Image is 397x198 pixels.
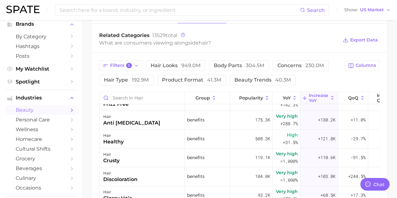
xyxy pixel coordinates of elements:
[280,177,298,183] span: >1,000%
[199,40,208,46] span: hair
[16,21,66,27] span: Brands
[348,173,366,180] span: +244.5%
[343,6,392,14] button: ShowUS Market
[5,64,77,74] a: My Watchlist
[16,126,66,132] span: wellness
[5,183,77,193] a: occasions
[5,41,77,51] a: Hashtags
[305,62,324,68] span: 230.0m
[360,8,384,12] span: US Market
[5,77,77,87] a: Spotlight
[351,154,366,161] span: -91.5%
[255,154,270,161] span: 119.1k
[5,51,77,61] a: Posts
[196,95,210,100] span: group
[187,135,205,142] span: benefits
[338,92,368,104] button: QoQ
[16,117,66,123] span: personal care
[16,146,66,152] span: cultural shifts
[5,173,77,183] a: culinary
[341,35,379,44] button: Export Data
[99,60,142,71] button: Filters1
[5,144,77,154] a: cultural shifts
[309,93,328,103] span: Increase YoY
[6,6,40,13] img: SPATE
[152,32,166,38] span: 13529
[187,173,205,180] span: benefits
[356,63,376,68] span: Columns
[275,77,291,83] span: 40.3m
[318,154,335,161] span: +110.6k
[103,157,120,164] div: crusty
[103,176,137,183] div: discoloration
[104,78,149,83] span: hair type
[280,101,298,109] span: +142.3%
[16,185,66,191] span: occasions
[59,5,300,15] input: Search here for a brand, industry, or ingredient
[103,132,124,139] div: hair
[287,131,298,139] span: High
[5,19,77,29] button: Brands
[318,116,335,124] span: +130.2k
[5,163,77,173] a: beverages
[377,93,396,103] span: Increase QoQ
[5,93,77,103] button: Industries
[16,175,66,181] span: culinary
[300,92,338,104] button: Increase YoY
[132,77,149,83] span: 192.9m
[255,135,270,142] span: 508.3k
[348,95,358,100] span: QoQ
[255,116,270,124] span: 175.3k
[187,116,205,124] span: benefits
[103,138,124,146] div: healthy
[103,113,160,120] div: hair
[152,32,177,38] span: total
[276,150,298,158] span: Very high
[99,92,185,104] input: Search in hair
[255,173,270,180] span: 104.0k
[307,7,325,13] span: Search
[207,77,221,83] span: 41.3m
[162,78,221,83] span: product format
[230,92,273,104] button: Popularity
[277,63,324,68] span: concerns
[16,156,66,162] span: grocery
[99,39,338,47] div: What are consumers viewing alongside ?
[16,95,66,101] span: Industries
[318,173,335,180] span: +103.8k
[103,119,160,127] div: anti [MEDICAL_DATA]
[103,151,120,158] div: hair
[246,62,264,68] span: 304.5m
[16,79,66,85] span: Spotlight
[276,188,298,195] span: Very high
[234,78,291,83] span: beauty trends
[181,62,201,68] span: 949.0m
[283,95,291,100] span: YoY
[318,135,335,142] span: +121.8k
[5,105,77,115] a: beauty
[5,115,77,125] a: personal care
[276,169,298,176] span: Very high
[126,63,132,68] span: 1
[187,154,205,161] span: benefits
[5,125,77,134] a: wellness
[16,43,66,49] span: Hashtags
[5,134,77,144] a: homecare
[280,120,298,127] span: +288.7%
[351,135,366,142] span: -29.7%
[151,63,201,68] span: hair looks
[344,8,358,12] span: Show
[283,139,298,146] span: +31.5%
[276,112,298,120] span: Very high
[273,92,300,104] button: YoY
[16,53,66,59] span: Posts
[16,107,66,113] span: beauty
[351,116,366,124] span: +11.0%
[16,136,66,142] span: homecare
[5,32,77,41] a: by Category
[16,66,66,72] span: My Watchlist
[99,32,150,38] span: Related Categories
[185,92,230,104] button: group
[280,158,298,164] span: >1,000%
[239,95,263,100] span: Popularity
